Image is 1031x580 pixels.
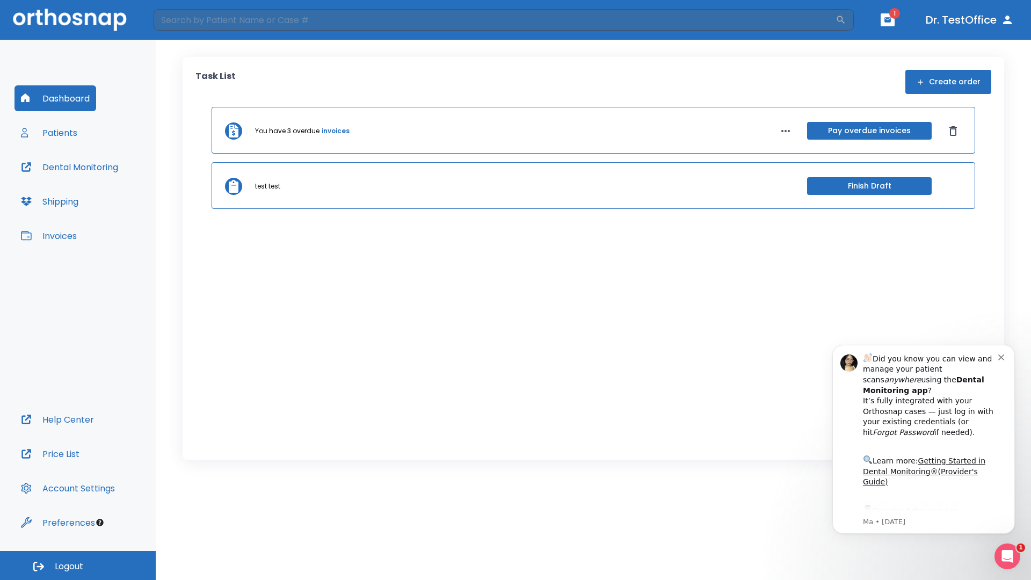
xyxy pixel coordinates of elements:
[14,441,86,467] button: Price List
[14,407,100,432] button: Help Center
[994,543,1020,569] iframe: Intercom live chat
[47,189,182,198] p: Message from Ma, sent 2w ago
[14,475,121,501] button: Account Settings
[945,122,962,140] button: Dismiss
[807,122,932,140] button: Pay overdue invoices
[322,126,350,136] a: invoices
[14,189,85,214] button: Shipping
[195,70,236,94] p: Task List
[14,154,125,180] button: Dental Monitoring
[1017,543,1025,552] span: 1
[47,175,182,230] div: Download the app: | ​ Let us know if you need help getting started!
[14,120,84,146] button: Patients
[255,182,280,191] p: test test
[14,510,101,535] button: Preferences
[807,177,932,195] button: Finish Draft
[255,126,320,136] p: You have 3 overdue
[154,9,836,31] input: Search by Patient Name or Case #
[889,8,900,19] span: 1
[905,70,991,94] button: Create order
[182,23,191,32] button: Dismiss notification
[14,223,83,249] button: Invoices
[816,329,1031,551] iframe: Intercom notifications message
[13,9,127,31] img: Orthosnap
[47,178,142,197] a: App Store
[14,85,96,111] button: Dashboard
[921,10,1018,30] button: Dr. TestOffice
[55,561,83,572] span: Logout
[95,518,105,527] div: Tooltip anchor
